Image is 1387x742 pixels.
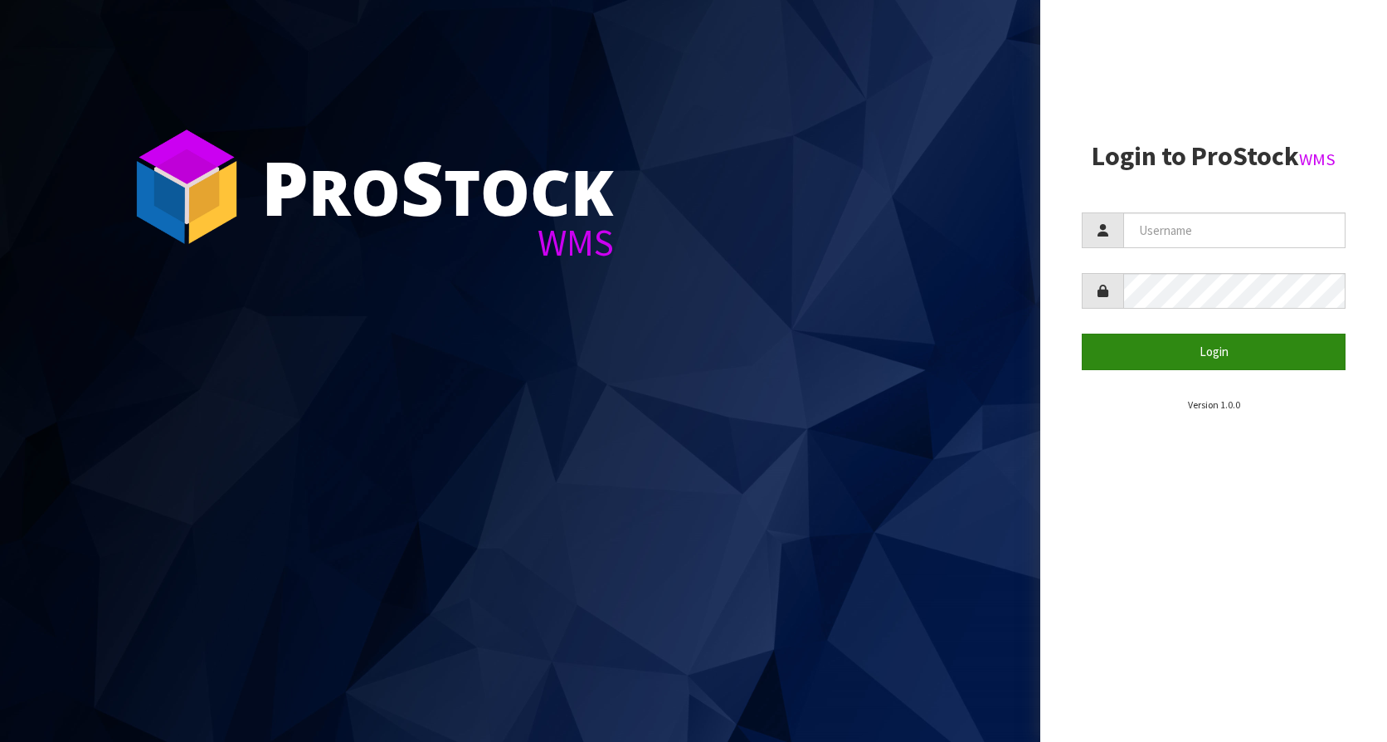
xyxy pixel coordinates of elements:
[1082,142,1346,171] h2: Login to ProStock
[261,136,309,237] span: P
[1299,149,1336,170] small: WMS
[261,224,614,261] div: WMS
[1082,334,1346,369] button: Login
[1123,212,1346,248] input: Username
[1188,398,1240,411] small: Version 1.0.0
[124,124,249,249] img: ProStock Cube
[401,136,444,237] span: S
[261,149,614,224] div: ro tock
